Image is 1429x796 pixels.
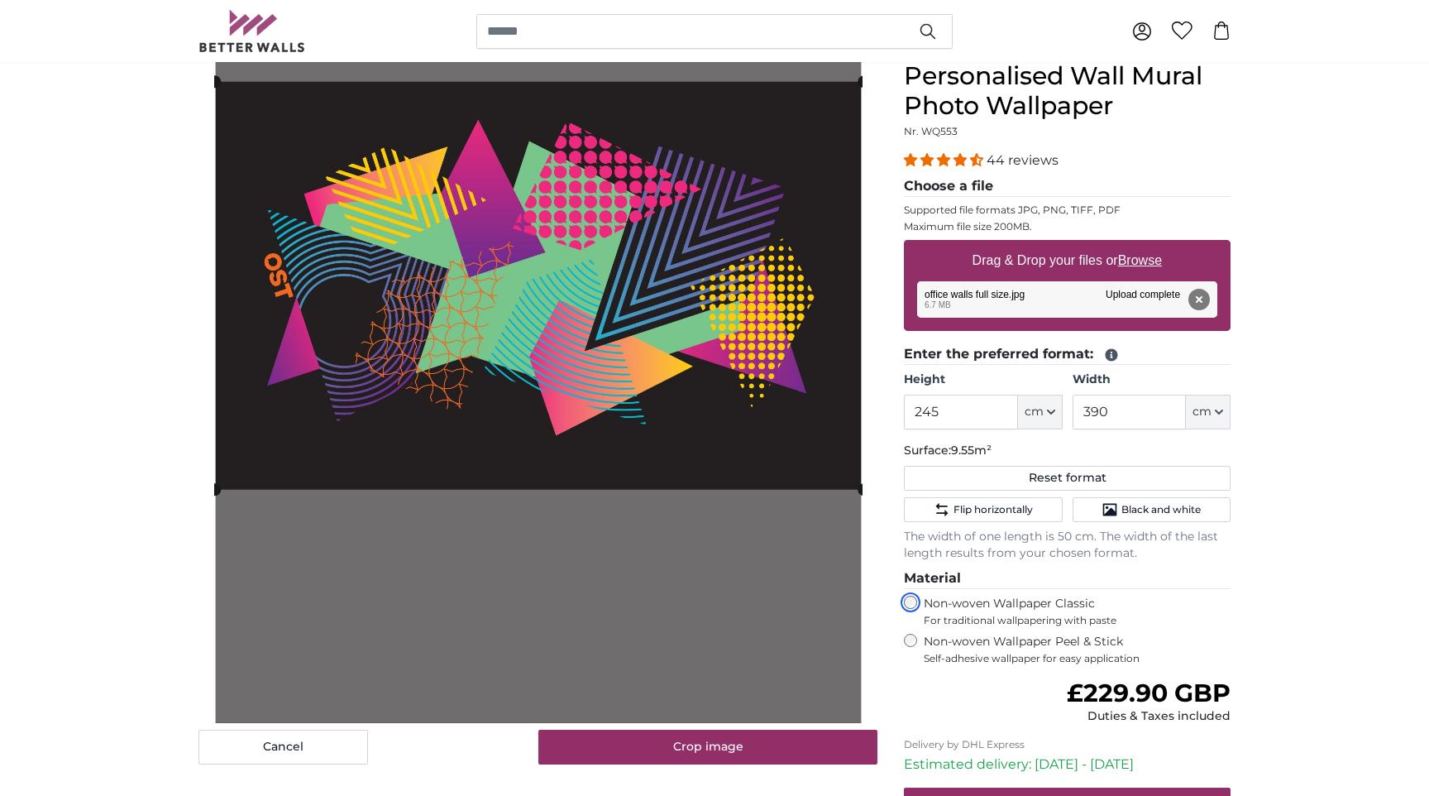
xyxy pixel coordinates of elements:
p: Delivery by DHL Express [904,738,1231,751]
span: For traditional wallpapering with paste [924,614,1231,627]
span: cm [1025,404,1044,420]
button: Reset format [904,466,1231,491]
div: Duties & Taxes included [1067,708,1231,725]
p: Surface: [904,443,1231,459]
span: Nr. WQ553 [904,125,958,137]
label: Non-woven Wallpaper Peel & Stick [924,634,1231,665]
label: Height [904,372,1062,388]
h1: Personalised Wall Mural Photo Wallpaper [904,61,1231,121]
button: cm [1186,395,1231,429]
p: Supported file formats JPG, PNG, TIFF, PDF [904,204,1231,217]
button: cm [1018,395,1063,429]
span: Black and white [1121,503,1201,516]
span: 4.34 stars [904,152,987,168]
span: cm [1192,404,1212,420]
button: Crop image [538,730,878,765]
p: Estimated delivery: [DATE] - [DATE] [904,755,1231,774]
span: Self-adhesive wallpaper for easy application [924,652,1231,665]
span: 9.55m² [951,443,992,458]
p: Maximum file size 200MB. [904,220,1231,233]
img: Betterwalls [198,10,306,52]
span: 44 reviews [987,152,1059,168]
legend: Enter the preferred format: [904,344,1231,365]
p: The width of one length is 50 cm. The width of the last length results from your chosen format. [904,529,1231,562]
label: Non-woven Wallpaper Classic [924,596,1231,627]
button: Black and white [1073,497,1231,522]
label: Width [1073,372,1231,388]
label: Drag & Drop your files or [966,244,1169,277]
legend: Material [904,568,1231,589]
span: £229.90 GBP [1067,678,1231,708]
legend: Choose a file [904,176,1231,197]
u: Browse [1118,253,1162,267]
button: Flip horizontally [904,497,1062,522]
span: Flip horizontally [953,503,1033,516]
button: Cancel [198,730,368,765]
